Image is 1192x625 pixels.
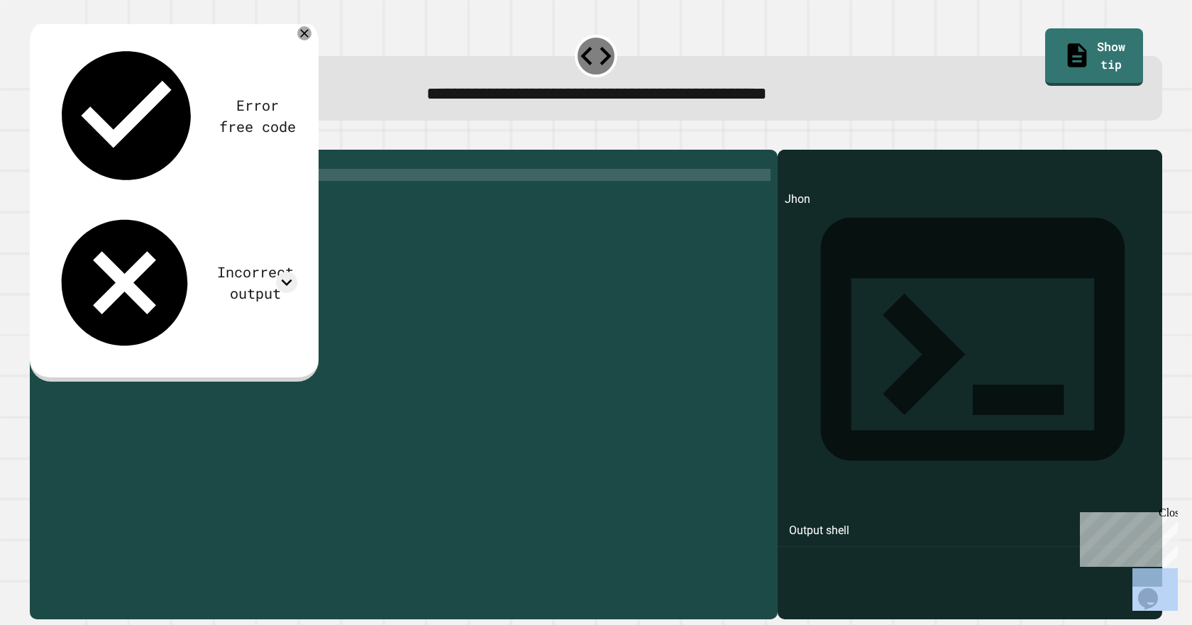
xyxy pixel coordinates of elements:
[214,261,297,304] div: Incorrect output
[1132,568,1178,611] iframe: chat widget
[218,94,297,137] div: Error free code
[785,191,1155,619] div: Jhon
[1074,507,1178,567] iframe: chat widget
[6,6,98,90] div: Chat with us now!Close
[1045,28,1144,86] a: Show tip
